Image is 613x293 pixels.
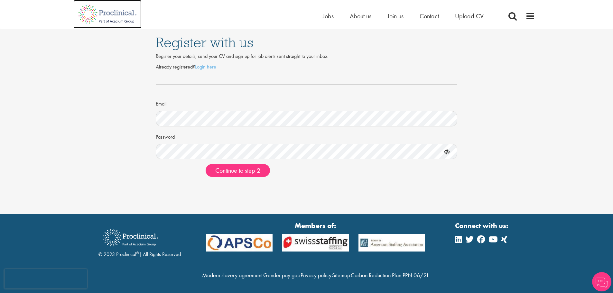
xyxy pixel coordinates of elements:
button: Continue to step 2 [206,164,270,177]
a: Sitemap [332,271,350,279]
a: Gender pay gap [263,271,300,279]
a: Modern slavery agreement [202,271,263,279]
img: APSCo [354,234,430,252]
p: Already registered? [156,63,458,71]
img: Chatbot [592,272,611,291]
div: Register your details, send your CV and sign up for job alerts sent straight to your inbox. [156,53,458,60]
a: About us [350,12,371,20]
a: Contact [420,12,439,20]
div: © 2023 Proclinical | All Rights Reserved [98,224,181,258]
img: APSCo [201,234,278,252]
iframe: reCAPTCHA [5,269,87,288]
sup: ® [136,250,139,255]
a: Login here [195,63,216,70]
label: Password [156,131,175,141]
strong: Connect with us: [455,221,510,231]
h1: Register with us [156,35,458,50]
label: Email [156,98,166,108]
a: Join us [387,12,404,20]
a: Privacy policy [301,271,331,279]
a: Jobs [323,12,334,20]
a: Upload CV [455,12,484,20]
span: Continue to step 2 [215,166,260,175]
strong: Members of: [206,221,425,231]
img: APSCo [277,234,354,252]
img: Proclinical Recruitment [98,224,163,251]
a: Carbon Reduction Plan PPN 06/21 [351,271,429,279]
